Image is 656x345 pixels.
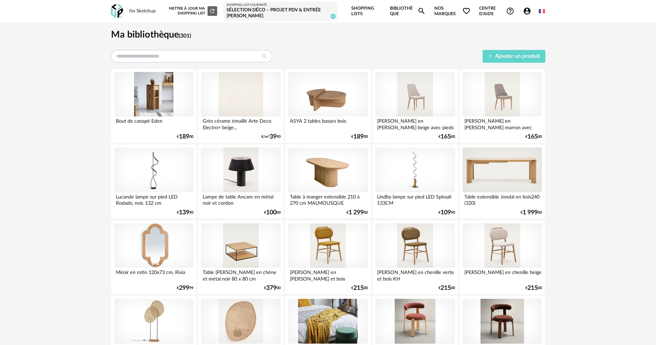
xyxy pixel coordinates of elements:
[201,192,280,206] div: Lampe de table Ancare en métal noir et cordon
[349,210,364,215] span: 1 299
[168,6,217,16] div: Mettre à jour ma Shopping List
[417,7,426,15] span: Magnify icon
[201,268,280,282] div: Table [PERSON_NAME] en chêne et métal noir 80 x 80 cm
[331,14,336,19] span: 48
[438,286,455,291] div: € 00
[539,8,545,14] img: fr
[111,69,196,143] a: Bout de canapé Eden Bout de canapé Eden €18900
[462,7,471,15] span: Heart Outline icon
[460,220,545,294] a: Chaise Helda en chenille beige [PERSON_NAME] en chenille beige €21500
[372,220,458,294] a: Chaise Helda en chenille verte et bois KH [PERSON_NAME] en chenille verte et bois KH €21500
[198,69,283,143] a: Grès cérame émaillé Arte Deco Electro+ beige rectifié 80 x 80 cm Grès cérame émaillé Arte Deco El...
[179,33,191,39] span: (301)
[288,116,367,130] div: ASYA 2 tables basses bois
[523,210,538,215] span: 1 999
[288,192,367,206] div: Table à manger extensible 210 à 270 cm MALMOUSQUE
[264,286,281,291] div: € 00
[353,286,364,291] span: 215
[177,286,193,291] div: € 99
[375,268,455,282] div: [PERSON_NAME] en chenille verte et bois KH
[288,268,367,282] div: [PERSON_NAME] en [PERSON_NAME] et bois
[226,3,334,7] div: Shopping List courante
[266,210,276,215] span: 100
[527,134,538,139] span: 165
[266,286,276,291] span: 379
[129,8,156,14] div: for Sketchup
[177,210,193,215] div: € 90
[523,7,534,15] span: Account Circle icon
[114,268,193,282] div: Miroir en rotin 120x73 cm, Rivia
[527,286,538,291] span: 215
[198,220,283,294] a: Table basse Yoana en chêne et métal noir 80 x 80 cm Table [PERSON_NAME] en chêne et métal noir 80...
[375,116,455,130] div: [PERSON_NAME] en [PERSON_NAME] beige avec pieds en bois
[441,286,451,291] span: 215
[463,116,542,130] div: [PERSON_NAME] en [PERSON_NAME] marron avec pieds en bois
[525,134,542,139] div: € 00
[523,7,531,15] span: Account Circle icon
[351,286,368,291] div: € 00
[483,50,545,63] button: Ajouter un produit
[353,134,364,139] span: 189
[438,210,455,215] div: € 90
[114,116,193,130] div: Bout de canapé Eden
[226,3,334,19] a: Shopping List courante Sélection Déco – Projet PDV & entrée [PERSON_NAME] 48
[460,69,545,143] a: Chaise Rosie en chenille marron avec pieds en bois [PERSON_NAME] en [PERSON_NAME] marron avec pie...
[111,4,123,18] img: OXP
[111,144,196,219] a: Lucande lampe sur pied LED Rodado, noir, 132 cm Lucande lampe sur pied LED Rodado, noir, 132 cm €...
[495,53,540,59] span: Ajouter un produit
[372,144,458,219] a: Lindby lampe sur pied LED Spiraali 133CM Lindby lampe sur pied LED Spiraali 133CM €10990
[441,210,451,215] span: 109
[506,7,514,15] span: Help Circle Outline icon
[179,134,189,139] span: 189
[198,144,283,219] a: Lampe de table Ancare en métal noir et cordon Lampe de table Ancare en métal noir et cordon €10000
[177,134,193,139] div: € 00
[351,134,368,139] div: € 00
[479,6,514,17] span: Centre d'aideHelp Circle Outline icon
[285,220,371,294] a: Chaise Helda en chenille moutarde et bois [PERSON_NAME] en [PERSON_NAME] et bois €21500
[521,210,542,215] div: € 00
[346,210,368,215] div: € 00
[372,69,458,143] a: Chaise Rosie en chenille beige avec pieds en bois [PERSON_NAME] en [PERSON_NAME] beige avec pieds...
[264,210,281,215] div: € 00
[375,192,455,206] div: Lindby lampe sur pied LED Spiraali 133CM
[179,286,189,291] span: 299
[201,116,280,130] div: Grès cérame émaillé Arte Deco Electro+ beige...
[209,9,215,13] span: Refresh icon
[525,286,542,291] div: € 00
[111,220,196,294] a: Miroir en rotin 120x73 cm, Rivia Miroir en rotin 120x73 cm, Rivia €29999
[114,192,193,206] div: Lucande lampe sur pied LED Rodado, noir, 132 cm
[438,134,455,139] div: € 00
[226,7,334,19] div: Sélection Déco – Projet PDV & entrée [PERSON_NAME]
[441,134,451,139] span: 165
[179,210,189,215] span: 139
[460,144,545,219] a: Table extensible Jondal en bois240 (320) Table extensible Jondal en bois240 (320) €1 99900
[285,144,371,219] a: Table à manger extensible 210 à 270 cm MALMOUSQUE Table à manger extensible 210 à 270 cm MALMOUSQ...
[463,268,542,282] div: [PERSON_NAME] en chenille beige
[261,134,281,139] div: €/m² 90
[463,192,542,206] div: Table extensible Jondal en bois240 (320)
[111,29,545,41] h1: Ma bibliothèque
[270,134,276,139] span: 39
[285,69,371,143] a: ASYA 2 tables basses bois ASYA 2 tables basses bois €18900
